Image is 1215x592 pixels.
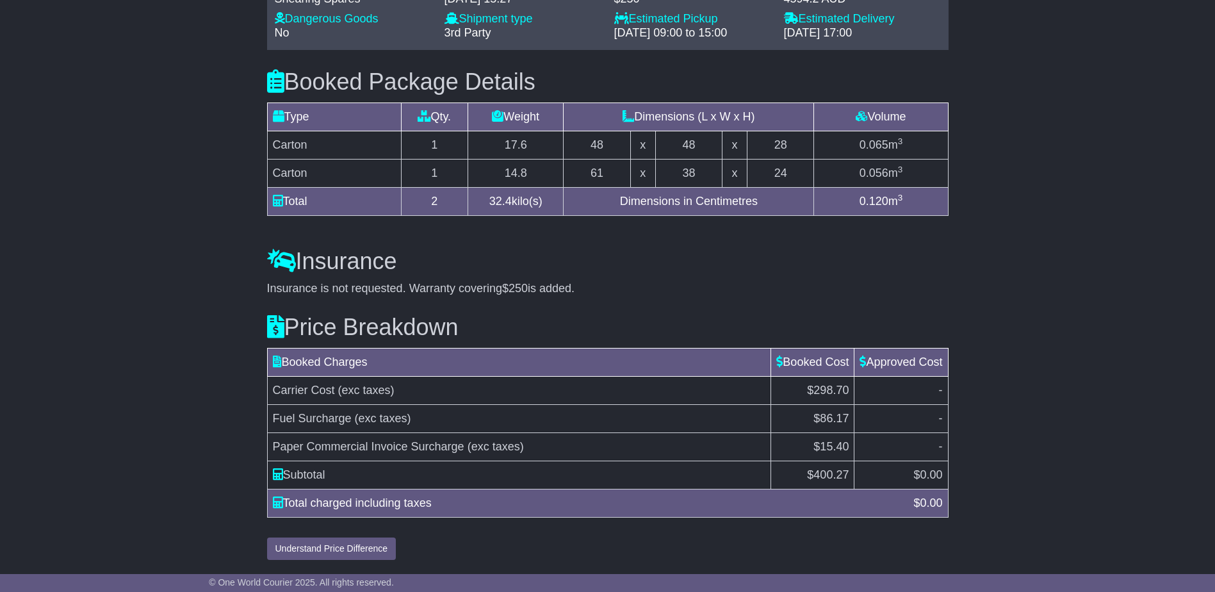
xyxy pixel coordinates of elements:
[920,468,942,481] span: 0.00
[267,188,401,216] td: Total
[355,412,411,425] span: (exc taxes)
[209,577,394,588] span: © One World Courier 2025. All rights reserved.
[860,195,888,208] span: 0.120
[907,495,949,512] div: $
[468,440,524,453] span: (exc taxes)
[489,195,512,208] span: 32.4
[898,165,903,174] sup: 3
[939,384,943,397] span: -
[401,131,468,160] td: 1
[807,384,849,397] span: $298.70
[267,131,401,160] td: Carton
[338,384,395,397] span: (exc taxes)
[814,160,948,188] td: m
[722,131,747,160] td: x
[266,495,908,512] div: Total charged including taxes
[920,497,942,509] span: 0.00
[655,131,722,160] td: 48
[267,348,771,376] td: Booked Charges
[267,249,949,274] h3: Insurance
[898,193,903,202] sup: 3
[273,384,335,397] span: Carrier Cost
[655,160,722,188] td: 38
[401,103,468,131] td: Qty.
[468,131,564,160] td: 17.6
[813,468,849,481] span: 400.27
[784,12,941,26] div: Estimated Delivery
[860,138,888,151] span: 0.065
[814,103,948,131] td: Volume
[275,26,289,39] span: No
[267,461,771,489] td: Subtotal
[564,160,631,188] td: 61
[502,282,528,295] span: $250
[771,461,854,489] td: $
[267,69,949,95] h3: Booked Package Details
[898,136,903,146] sup: 3
[860,167,888,179] span: 0.056
[784,26,941,40] div: [DATE] 17:00
[939,412,943,425] span: -
[468,160,564,188] td: 14.8
[854,348,948,376] td: Approved Cost
[771,348,854,376] td: Booked Cost
[814,188,948,216] td: m
[267,538,396,560] button: Understand Price Difference
[564,103,814,131] td: Dimensions (L x W x H)
[401,188,468,216] td: 2
[273,412,352,425] span: Fuel Surcharge
[401,160,468,188] td: 1
[722,160,747,188] td: x
[939,440,943,453] span: -
[564,188,814,216] td: Dimensions in Centimetres
[747,160,814,188] td: 24
[564,131,631,160] td: 48
[267,160,401,188] td: Carton
[444,26,491,39] span: 3rd Party
[273,440,464,453] span: Paper Commercial Invoice Surcharge
[275,12,432,26] div: Dangerous Goods
[813,412,849,425] span: $86.17
[267,315,949,340] h3: Price Breakdown
[630,160,655,188] td: x
[614,12,771,26] div: Estimated Pickup
[267,103,401,131] td: Type
[468,103,564,131] td: Weight
[747,131,814,160] td: 28
[814,131,948,160] td: m
[444,12,601,26] div: Shipment type
[614,26,771,40] div: [DATE] 09:00 to 15:00
[267,282,949,296] div: Insurance is not requested. Warranty covering is added.
[630,131,655,160] td: x
[813,440,849,453] span: $15.40
[854,461,948,489] td: $
[468,188,564,216] td: kilo(s)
